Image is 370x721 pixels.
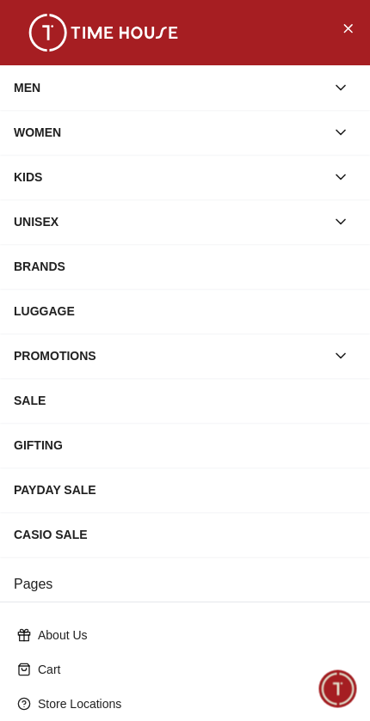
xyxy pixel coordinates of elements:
[14,340,325,371] div: PROMOTIONS
[38,661,346,678] p: Cart
[334,14,361,41] button: Close Menu
[14,162,325,192] div: KIDS
[14,385,356,416] div: SALE
[14,117,325,148] div: WOMEN
[14,296,356,327] div: LUGGAGE
[14,430,356,461] div: GIFTING
[319,670,357,708] div: Chat Widget
[14,72,325,103] div: MEN
[14,519,356,550] div: CASIO SALE
[14,251,356,282] div: BRANDS
[38,626,346,644] p: About Us
[17,14,189,52] img: ...
[38,695,346,712] p: Store Locations
[14,206,325,237] div: UNISEX
[14,474,356,505] div: PAYDAY SALE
